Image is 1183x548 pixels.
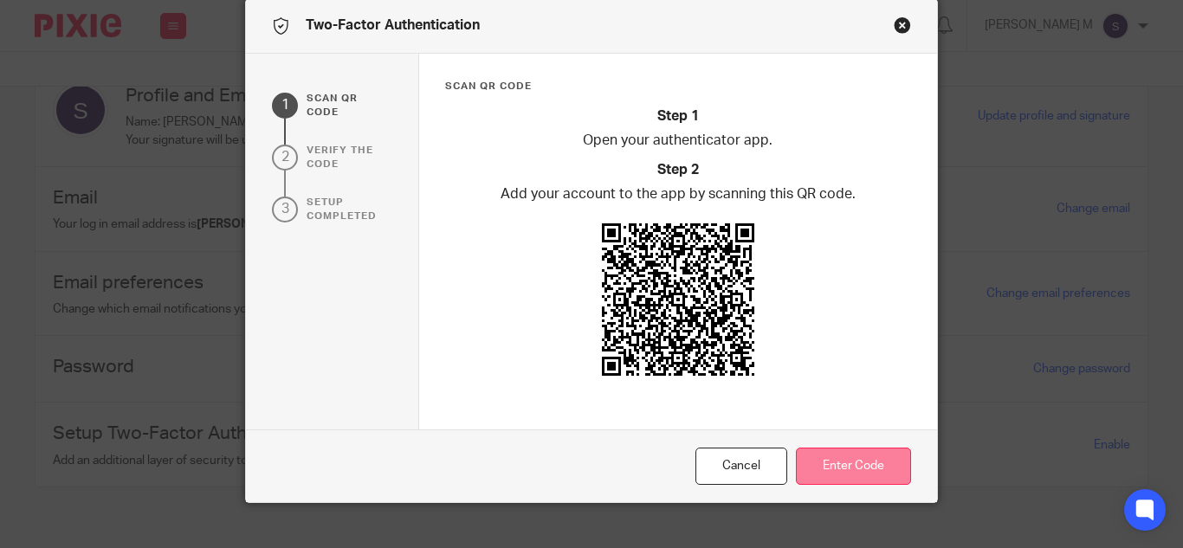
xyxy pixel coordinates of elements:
[591,213,765,386] img: QR code
[796,448,911,485] button: Enter Code
[501,184,856,204] p: Add your account to the app by scanning this QR code.
[695,448,787,485] button: Cancel
[657,160,699,180] h2: Step 2
[583,131,773,151] p: Open your authenticator app.
[445,80,912,93] h3: Scan qr code
[307,144,392,171] p: verify the code
[272,197,298,222] div: 3
[272,145,298,171] div: 2
[307,196,392,223] p: Setup completed
[307,92,392,119] p: Scan qr code
[272,93,298,119] div: 1
[657,106,699,126] h2: Step 1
